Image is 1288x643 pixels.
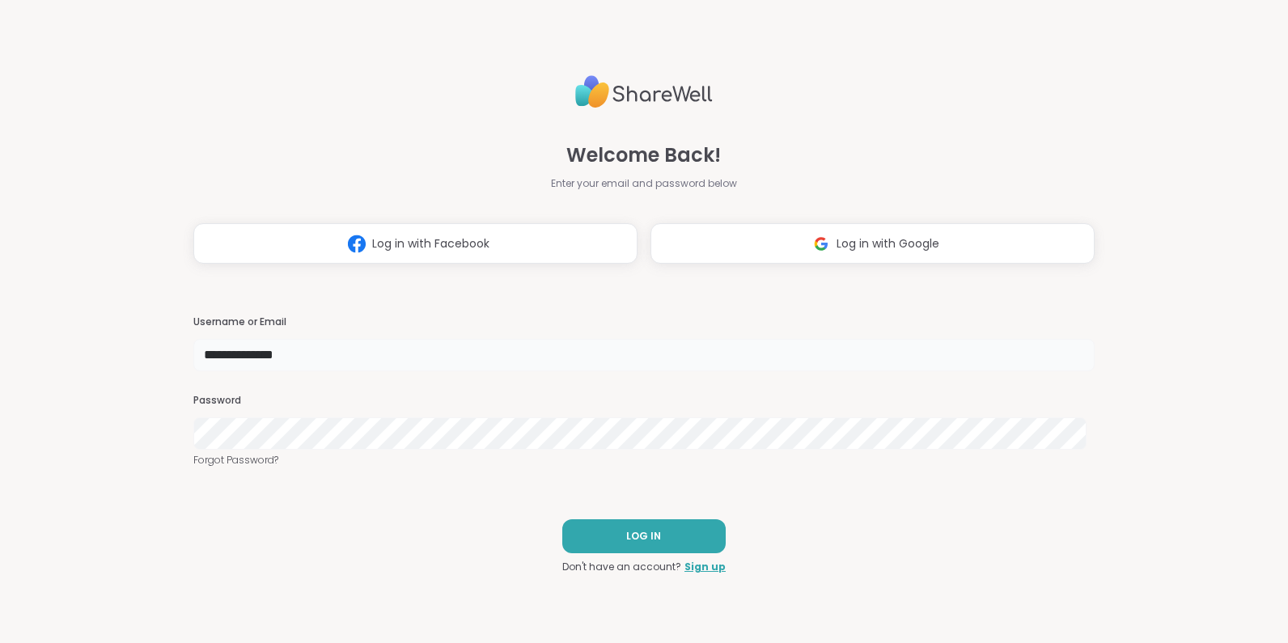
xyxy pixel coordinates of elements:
[684,560,726,574] a: Sign up
[562,519,726,553] button: LOG IN
[551,176,737,191] span: Enter your email and password below
[806,229,837,259] img: ShareWell Logomark
[193,315,1095,329] h3: Username or Email
[193,394,1095,408] h3: Password
[650,223,1095,264] button: Log in with Google
[562,560,681,574] span: Don't have an account?
[193,453,1095,467] a: Forgot Password?
[626,529,661,544] span: LOG IN
[837,235,939,252] span: Log in with Google
[341,229,372,259] img: ShareWell Logomark
[372,235,489,252] span: Log in with Facebook
[575,69,713,115] img: ShareWell Logo
[193,223,638,264] button: Log in with Facebook
[566,141,721,170] span: Welcome Back!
